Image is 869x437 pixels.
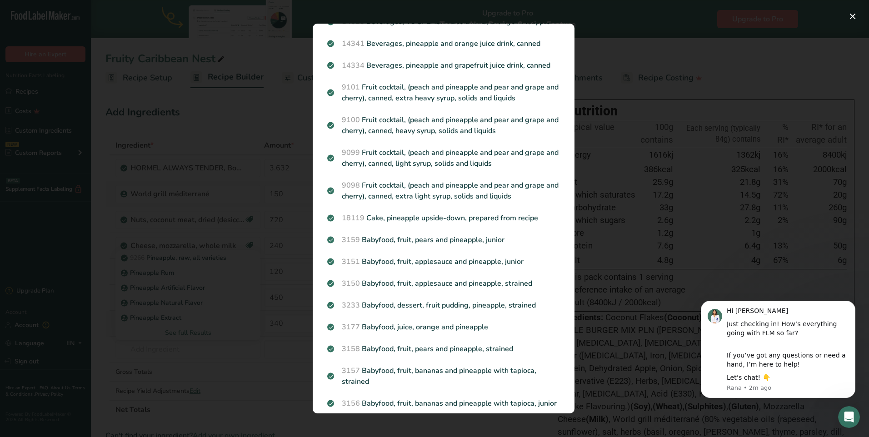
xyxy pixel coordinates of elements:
span: 3150 [342,278,360,288]
iframe: Intercom live chat [838,406,860,428]
span: 14334 [342,60,365,70]
p: Babyfood, fruit, pears and pineapple, junior [327,234,560,245]
p: Beverages, pineapple and orange juice drink, canned [327,38,560,49]
p: Babyfood, fruit, applesauce and pineapple, strained [327,278,560,289]
p: Babyfood, fruit, bananas and pineapple with tapioca, junior [327,398,560,409]
span: 18119 [342,213,365,223]
iframe: Intercom notifications message [687,287,869,412]
span: 3177 [342,322,360,332]
span: 14341 [342,39,365,49]
p: Babyfood, fruit, bananas and pineapple with tapioca, strained [327,365,560,387]
span: 3158 [342,344,360,354]
p: Babyfood, juice, orange and pineapple [327,322,560,333]
span: 3156 [342,398,360,408]
span: 3157 [342,366,360,376]
p: Fruit cocktail, (peach and pineapple and pear and grape and cherry), canned, extra light syrup, s... [327,180,560,202]
span: 3233 [342,300,360,310]
p: Fruit cocktail, (peach and pineapple and pear and grape and cherry), canned, light syrup, solids ... [327,147,560,169]
p: Fruit cocktail, (peach and pineapple and pear and grape and cherry), canned, extra heavy syrup, s... [327,82,560,104]
p: Babyfood, fruit, pears and pineapple, strained [327,343,560,354]
p: Beverages, pineapple and grapefruit juice drink, canned [327,60,560,71]
p: Fruit cocktail, (peach and pineapple and pear and grape and cherry), canned, heavy syrup, solids ... [327,114,560,136]
p: Babyfood, fruit, applesauce and pineapple, junior [327,256,560,267]
span: 9100 [342,115,360,125]
p: Babyfood, dessert, fruit pudding, pineapple, strained [327,300,560,311]
span: 3151 [342,257,360,267]
span: 9101 [342,82,360,92]
span: 9098 [342,180,360,190]
span: 3159 [342,235,360,245]
p: Cake, pineapple upside-down, prepared from recipe [327,213,560,223]
span: 9099 [342,148,360,158]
